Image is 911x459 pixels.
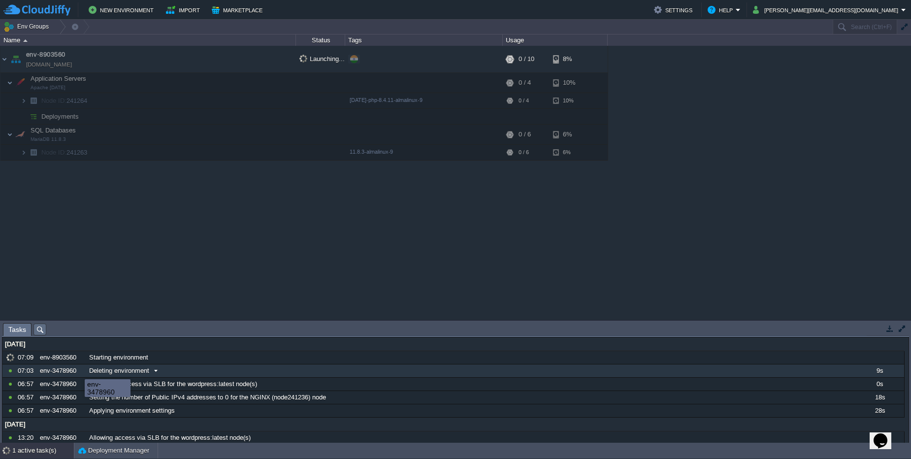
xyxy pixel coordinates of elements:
img: AMDAwAAAACH5BAEAAAAALAAAAAABAAEAAAICRAEAOw== [13,73,27,93]
span: Apache [DATE] [31,85,65,91]
button: New Environment [89,4,157,16]
div: 10% [553,93,585,108]
div: Tags [346,34,502,46]
div: 0 / 4 [519,73,531,93]
img: AMDAwAAAACH5BAEAAAAALAAAAAABAAEAAAICRAEAOw== [21,109,27,124]
img: AMDAwAAAACH5BAEAAAAALAAAAAABAAEAAAICRAEAOw== [27,145,40,160]
button: Env Groups [3,20,52,33]
span: Application Servers [30,74,88,83]
span: 241263 [40,148,89,157]
div: env-8903560 [37,351,86,364]
img: CloudJiffy [3,4,70,16]
button: Deployment Manager [78,446,149,456]
a: Node ID:241264 [40,97,89,105]
button: [PERSON_NAME][EMAIL_ADDRESS][DOMAIN_NAME] [753,4,901,16]
div: 6% [553,145,585,160]
div: env-3478960 [37,364,86,377]
span: Allowing access via SLB for the wordpress:latest node(s) [89,433,251,442]
div: 07:09 [18,351,36,364]
img: AMDAwAAAACH5BAEAAAAALAAAAAABAAEAAAICRAEAOw== [0,46,8,72]
img: AMDAwAAAACH5BAEAAAAALAAAAAABAAEAAAICRAEAOw== [23,39,28,42]
div: [DATE] [2,338,904,351]
img: AMDAwAAAACH5BAEAAAAALAAAAAABAAEAAAICRAEAOw== [27,93,40,108]
div: [DATE] [2,418,904,431]
span: 11.8.3-almalinux-9 [350,149,393,155]
div: 0 / 4 [519,93,529,108]
a: SQL DatabasesMariaDB 11.8.3 [30,127,77,134]
div: 28s [855,404,904,417]
div: 9s [855,364,904,377]
span: Starting environment [89,353,148,362]
a: Deployments [40,112,80,121]
span: 241264 [40,97,89,105]
div: 0 / 6 [519,145,529,160]
div: 1 active task(s) [12,443,74,459]
img: AMDAwAAAACH5BAEAAAAALAAAAAABAAEAAAICRAEAOw== [21,93,27,108]
div: env-3478960 [37,431,86,444]
button: Marketplace [212,4,265,16]
span: Prohibiting access via SLB for the wordpress:latest node(s) [89,380,257,389]
img: AMDAwAAAACH5BAEAAAAALAAAAAABAAEAAAICRAEAOw== [7,73,13,93]
img: AMDAwAAAACH5BAEAAAAALAAAAAABAAEAAAICRAEAOw== [7,125,13,144]
span: Setting the number of Public IPv4 addresses to 0 for the NGINX (node241236) node [89,393,326,402]
span: Node ID: [41,149,66,156]
button: Import [166,4,203,16]
div: 0 / 10 [519,46,534,72]
span: SQL Databases [30,126,77,134]
div: 06:57 [18,378,36,391]
span: Tasks [8,324,26,336]
div: 0 / 6 [519,125,531,144]
span: MariaDB 11.8.3 [31,136,66,142]
span: Node ID: [41,97,66,104]
img: AMDAwAAAACH5BAEAAAAALAAAAAABAAEAAAICRAEAOw== [13,125,27,144]
a: Node ID:241263 [40,148,89,157]
img: AMDAwAAAACH5BAEAAAAALAAAAAABAAEAAAICRAEAOw== [21,145,27,160]
div: 6% [553,125,585,144]
div: 06:57 [18,391,36,404]
img: AMDAwAAAACH5BAEAAAAALAAAAAABAAEAAAICRAEAOw== [27,109,40,124]
div: Status [296,34,345,46]
a: Application ServersApache [DATE] [30,75,88,82]
span: Deleting environment [89,366,149,375]
div: 07:03 [18,364,36,377]
a: env-8903560 [26,50,65,60]
img: AMDAwAAAACH5BAEAAAAALAAAAAABAAEAAAICRAEAOw== [9,46,23,72]
iframe: chat widget [870,420,901,449]
div: env-3478960 [37,391,86,404]
div: 10% [553,73,585,93]
div: Name [1,34,295,46]
div: 06:57 [18,404,36,417]
span: Applying environment settings [89,406,175,415]
div: 13:20 [18,431,36,444]
div: 18s [855,391,904,404]
div: 0s [855,378,904,391]
div: env-3478960 [37,404,86,417]
div: env-3478960 [37,378,86,391]
button: Settings [654,4,695,16]
div: 8% [553,46,585,72]
span: Launching... [299,55,345,63]
a: [DOMAIN_NAME] [26,60,72,69]
div: 1s [855,431,904,444]
span: [DATE]-php-8.4.11-almalinux-9 [350,97,423,103]
div: Usage [503,34,607,46]
div: env-3478960 [87,380,128,396]
button: Help [708,4,736,16]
